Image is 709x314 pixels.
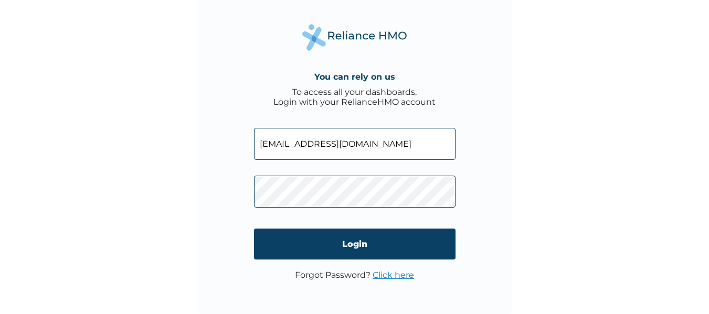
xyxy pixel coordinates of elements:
a: Click here [373,270,414,280]
input: Login [254,229,456,259]
input: Email address or HMO ID [254,128,456,160]
h4: You can rely on us [314,72,395,82]
p: Forgot Password? [295,270,414,280]
img: Reliance Health's Logo [302,24,407,51]
div: To access all your dashboards, Login with your RelianceHMO account [273,87,436,107]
